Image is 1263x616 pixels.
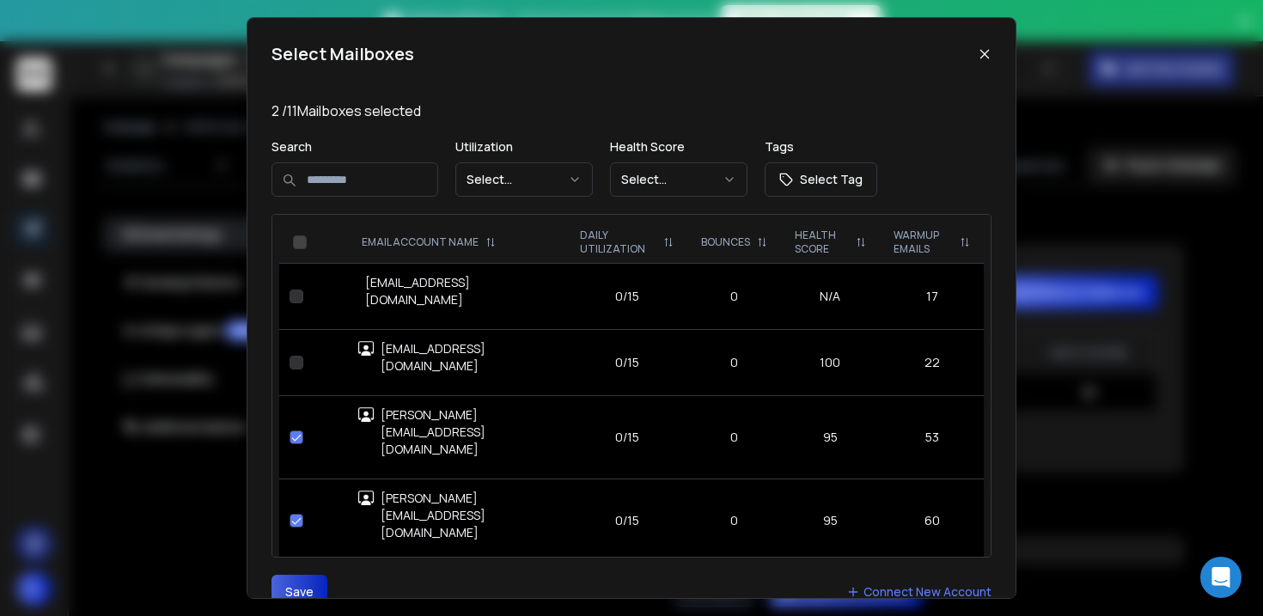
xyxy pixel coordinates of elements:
p: Utilization [455,138,593,156]
p: Search [272,138,438,156]
div: Open Intercom Messenger [1200,557,1242,598]
p: Tags [765,138,877,156]
p: 2 / 11 Mailboxes selected [272,101,991,121]
button: Select... [455,162,593,197]
button: Select... [610,162,747,197]
button: Select Tag [765,162,877,197]
p: HEALTH SCORE [795,229,849,256]
p: DAILY UTILIZATION [580,229,656,256]
p: Health Score [610,138,747,156]
p: WARMUP EMAILS [894,229,953,256]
